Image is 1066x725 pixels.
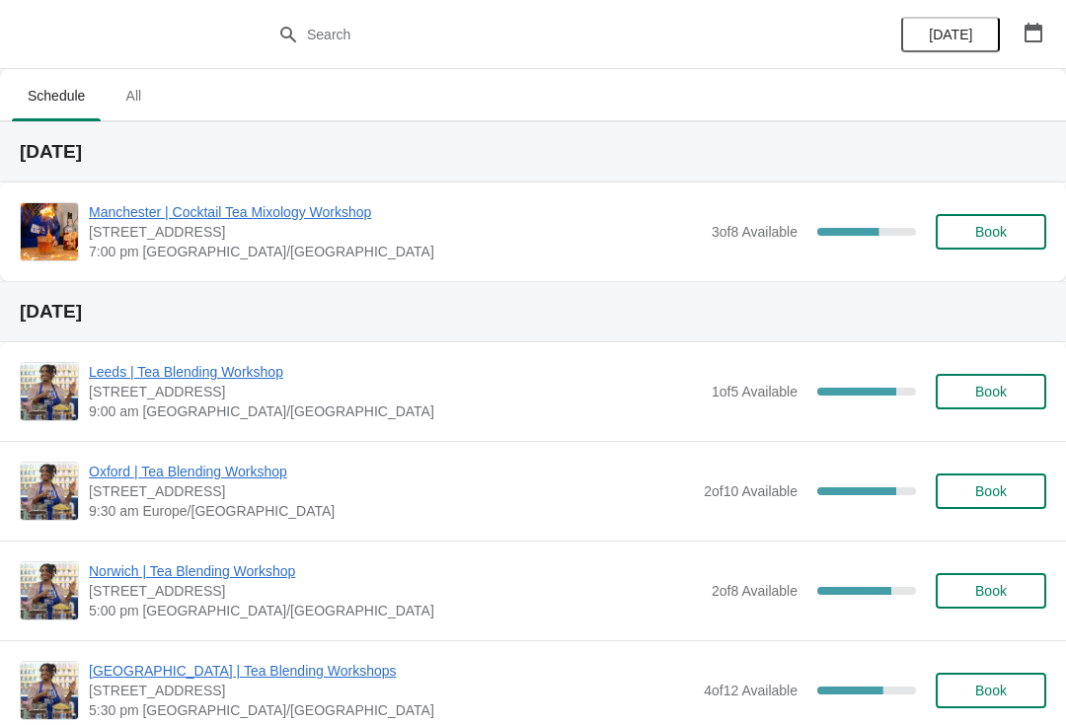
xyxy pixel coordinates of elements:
span: Manchester | Cocktail Tea Mixology Workshop [89,202,702,222]
span: [STREET_ADDRESS] [89,581,702,601]
span: 4 of 12 Available [704,683,798,698]
span: Book [975,583,1007,599]
span: 2 of 10 Available [704,483,798,499]
span: 9:30 am Europe/[GEOGRAPHIC_DATA] [89,501,694,521]
img: Norwich | Tea Blending Workshop | 9 Back Of The Inns, Norwich NR2 1PT, UK | 5:00 pm Europe/London [21,562,78,619]
span: 7:00 pm [GEOGRAPHIC_DATA]/[GEOGRAPHIC_DATA] [89,242,702,261]
input: Search [306,17,799,52]
span: Book [975,224,1007,240]
span: [STREET_ADDRESS] [89,222,702,242]
span: [GEOGRAPHIC_DATA] | Tea Blending Workshops [89,661,694,681]
span: Book [975,384,1007,399]
button: Book [936,374,1046,409]
span: [STREET_ADDRESS] [89,681,694,700]
span: 5:30 pm [GEOGRAPHIC_DATA]/[GEOGRAPHIC_DATA] [89,700,694,720]
span: 3 of 8 Available [712,224,798,240]
button: Book [936,573,1046,609]
img: Manchester | Cocktail Tea Mixology Workshop | 57 Church Street, Manchester M4 1PD, UK | 7:00 pm E... [21,203,78,260]
button: [DATE] [901,17,1000,52]
span: 9:00 am [GEOGRAPHIC_DATA]/[GEOGRAPHIC_DATA] [89,401,702,421]
span: Oxford | Tea Blending Workshop [89,462,694,481]
span: Schedule [12,78,101,113]
span: [DATE] [929,27,972,42]
span: Book [975,683,1007,698]
h2: [DATE] [20,142,1046,162]
img: Leeds | Tea Blending Workshop | Unit 42, Queen Victoria St, Victoria Quarter, Leeds, LS1 6BE | 9:... [21,363,78,420]
h2: [DATE] [20,302,1046,322]
span: 2 of 8 Available [712,583,798,599]
img: Oxford | Tea Blending Workshop | 23 High Street, Oxford, OX1 4AH | 9:30 am Europe/London [21,463,78,520]
button: Book [936,473,1046,509]
span: Book [975,483,1007,499]
button: Book [936,673,1046,708]
span: [STREET_ADDRESS] [89,382,702,401]
img: Glasgow | Tea Blending Workshops | 215 Byres Road, Glasgow G12 8UD, UK | 5:30 pm Europe/London [21,662,78,719]
span: [STREET_ADDRESS] [89,481,694,501]
span: Leeds | Tea Blending Workshop [89,362,702,382]
span: 1 of 5 Available [712,384,798,399]
button: Book [936,214,1046,250]
span: Norwich | Tea Blending Workshop [89,561,702,581]
span: 5:00 pm [GEOGRAPHIC_DATA]/[GEOGRAPHIC_DATA] [89,601,702,620]
span: All [109,78,158,113]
